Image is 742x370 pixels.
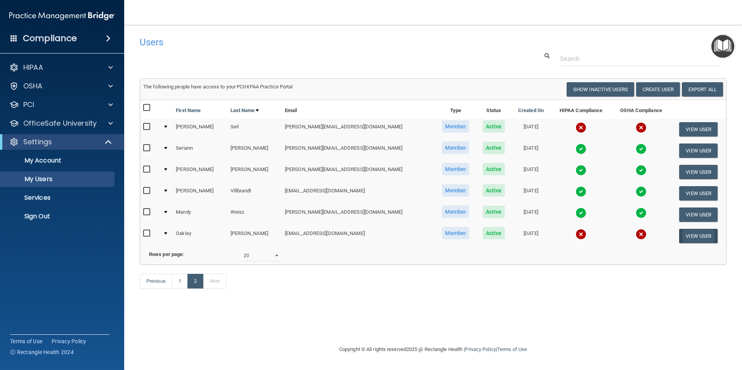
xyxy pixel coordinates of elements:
td: [DATE] [511,204,551,225]
p: My Users [5,175,111,183]
img: cross.ca9f0e7f.svg [636,122,647,133]
td: [EMAIL_ADDRESS][DOMAIN_NAME] [282,183,435,204]
td: Villbrandt [227,183,282,204]
td: [PERSON_NAME] [173,183,227,204]
td: [DATE] [511,225,551,246]
th: Status [476,100,511,119]
button: View User [679,207,718,222]
td: Oakley [173,225,227,246]
span: Member [442,227,469,239]
td: [PERSON_NAME][EMAIL_ADDRESS][DOMAIN_NAME] [282,119,435,140]
td: [PERSON_NAME][EMAIL_ADDRESS][DOMAIN_NAME] [282,161,435,183]
p: Sign Out [5,213,111,220]
img: tick.e7d51cea.svg [636,186,647,197]
img: tick.e7d51cea.svg [576,144,586,154]
td: [PERSON_NAME] [227,161,282,183]
a: Terms of Use [497,346,527,352]
a: Privacy Policy [465,346,496,352]
button: View User [679,229,718,243]
th: Email [282,100,435,119]
p: OfficeSafe University [23,119,97,128]
td: [EMAIL_ADDRESS][DOMAIN_NAME] [282,225,435,246]
span: Active [483,184,505,197]
td: [DATE] [511,161,551,183]
span: Active [483,163,505,175]
a: Previous [140,274,172,289]
button: View User [679,144,718,158]
td: [DATE] [511,119,551,140]
a: First Name [176,106,201,115]
td: Seriann [173,140,227,161]
th: OSHA Compliance [612,100,671,119]
div: Copyright © All rights reserved 2025 @ Rectangle Health | | [291,337,575,362]
td: [PERSON_NAME] [227,225,282,246]
td: [PERSON_NAME] [173,161,227,183]
p: HIPAA [23,63,43,72]
td: [DATE] [511,183,551,204]
img: PMB logo [9,8,115,24]
p: Settings [23,137,52,147]
span: Active [483,142,505,154]
p: Services [5,194,111,202]
a: Privacy Policy [52,337,87,345]
a: Last Name [231,106,259,115]
a: OfficeSafe University [9,119,113,128]
b: Rows per page: [149,251,184,257]
td: Weisz [227,204,282,225]
img: tick.e7d51cea.svg [636,207,647,218]
a: 2 [187,274,203,289]
button: Show Inactive Users [567,82,634,97]
td: [PERSON_NAME][EMAIL_ADDRESS][DOMAIN_NAME] [282,140,435,161]
h4: Users [140,37,477,47]
td: Seil [227,119,282,140]
a: Terms of Use [10,337,42,345]
input: Search [560,52,721,66]
span: Member [442,163,469,175]
img: tick.e7d51cea.svg [636,165,647,176]
span: Member [442,206,469,218]
span: Ⓒ Rectangle Health 2024 [10,348,74,356]
td: [PERSON_NAME] [227,140,282,161]
td: [PERSON_NAME] [173,119,227,140]
a: Settings [9,137,113,147]
th: Type [435,100,476,119]
img: tick.e7d51cea.svg [636,144,647,154]
p: OSHA [23,81,43,91]
img: tick.e7d51cea.svg [576,186,586,197]
td: [PERSON_NAME][EMAIL_ADDRESS][DOMAIN_NAME] [282,204,435,225]
button: Create User [636,82,680,97]
img: cross.ca9f0e7f.svg [576,122,586,133]
button: View User [679,165,718,179]
a: OSHA [9,81,113,91]
a: Created On [518,106,544,115]
h4: Compliance [23,33,77,44]
p: PCI [23,100,34,109]
span: Active [483,120,505,133]
td: [DATE] [511,140,551,161]
img: tick.e7d51cea.svg [576,165,586,176]
span: Member [442,184,469,197]
a: Next [203,274,226,289]
a: HIPAA [9,63,113,72]
button: Open Resource Center [711,35,734,58]
img: cross.ca9f0e7f.svg [576,229,586,240]
td: Mandy [173,204,227,225]
p: My Account [5,157,111,164]
img: cross.ca9f0e7f.svg [636,229,647,240]
th: HIPAA Compliance [551,100,612,119]
span: Active [483,227,505,239]
span: Member [442,142,469,154]
span: Active [483,206,505,218]
img: tick.e7d51cea.svg [576,207,586,218]
span: Member [442,120,469,133]
button: View User [679,186,718,201]
a: PCI [9,100,113,109]
button: View User [679,122,718,137]
span: The following people have access to your PCIHIPAA Practice Portal [143,84,293,90]
a: 1 [172,274,188,289]
a: Export All [682,82,723,97]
